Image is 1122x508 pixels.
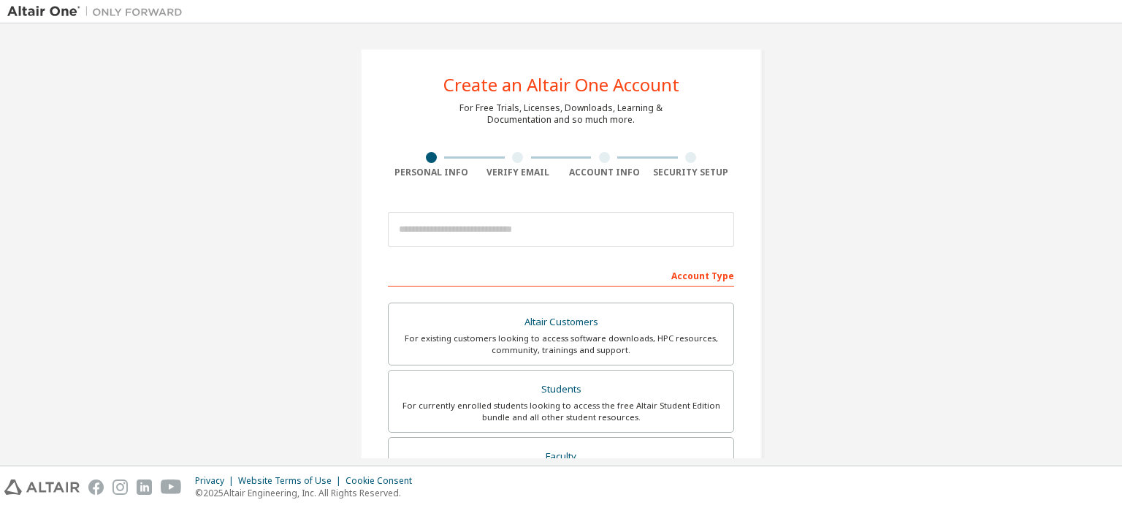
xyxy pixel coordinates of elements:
div: Students [397,379,725,400]
img: instagram.svg [112,479,128,495]
img: facebook.svg [88,479,104,495]
img: Altair One [7,4,190,19]
div: Faculty [397,447,725,467]
div: Verify Email [475,167,562,178]
div: For currently enrolled students looking to access the free Altair Student Edition bundle and all ... [397,400,725,423]
div: Altair Customers [397,312,725,333]
div: Website Terms of Use [238,475,346,487]
img: linkedin.svg [137,479,152,495]
div: Security Setup [648,167,735,178]
div: Personal Info [388,167,475,178]
div: For Free Trials, Licenses, Downloads, Learning & Documentation and so much more. [459,102,663,126]
div: Account Info [561,167,648,178]
div: Privacy [195,475,238,487]
div: Cookie Consent [346,475,421,487]
div: Create an Altair One Account [443,76,679,94]
div: For existing customers looking to access software downloads, HPC resources, community, trainings ... [397,333,725,356]
p: © 2025 Altair Engineering, Inc. All Rights Reserved. [195,487,421,499]
img: youtube.svg [161,479,182,495]
img: altair_logo.svg [4,479,80,495]
div: Account Type [388,263,734,287]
